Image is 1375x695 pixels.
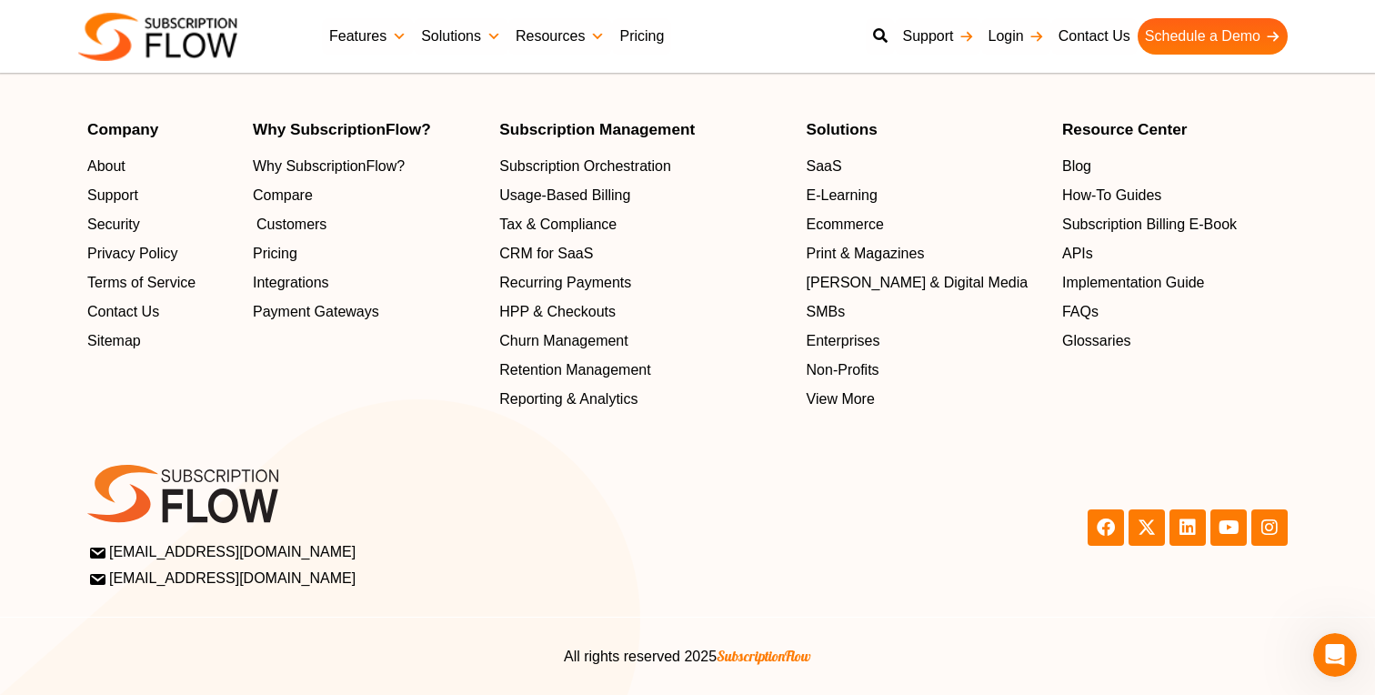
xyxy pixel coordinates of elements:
span: APIs [1062,244,1093,266]
span: [EMAIL_ADDRESS][DOMAIN_NAME] [91,568,356,589]
span: Contact Us [87,302,159,324]
a: Recurring Payments [499,273,788,295]
a: Terms of Service [87,273,235,295]
span: How-To Guides [1062,186,1161,207]
a: HPP & Checkouts [499,302,788,324]
h4: Resource Center [1062,122,1288,137]
span: Support [87,186,138,207]
a: FAQs [1062,302,1288,324]
span: Payment Gateways [253,302,379,324]
iframe: Intercom live chat [1313,633,1357,677]
span: Tax & Compliance [499,215,617,237]
span: Compare [253,186,313,207]
a: Pricing [612,18,671,55]
a: Customers [253,215,481,237]
span: Integrations [253,273,329,295]
center: All rights reserved 2025 [87,645,1288,668]
span: Glossaries [1062,331,1131,353]
img: Subscriptionflow [78,13,237,61]
span: Non-Profits [807,360,879,382]
a: Subscription Billing E-Book [1062,215,1288,237]
a: APIs [1062,244,1288,266]
span: Retention Management [499,360,650,382]
span: Ecommerce [807,215,884,237]
span: SubscriptionFlow [717,647,811,665]
span: Reporting & Analytics [499,389,637,411]
a: Implementation Guide [1062,273,1288,295]
span: Blog [1062,156,1091,178]
a: Payment Gateways [253,302,481,324]
a: View More [807,389,1044,411]
a: Churn Management [499,331,788,353]
a: Contact Us [87,302,235,324]
a: CRM for SaaS [499,244,788,266]
span: Sitemap [87,331,141,353]
a: Solutions [414,18,508,55]
h4: Why SubscriptionFlow? [253,122,481,137]
a: [EMAIL_ADDRESS][DOMAIN_NAME] [91,541,682,563]
a: Reporting & Analytics [499,389,788,411]
span: HPP & Checkouts [499,302,616,324]
span: View More [807,389,875,411]
a: Tax & Compliance [499,215,788,237]
span: CRM for SaaS [499,244,593,266]
a: How-To Guides [1062,186,1288,207]
span: Pricing [253,244,297,266]
a: Contact Us [1051,18,1138,55]
h4: Subscription Management [499,122,788,137]
span: E-Learning [807,186,878,207]
a: Features [322,18,414,55]
span: Why SubscriptionFlow? [253,156,405,178]
a: Support [87,186,235,207]
span: [PERSON_NAME] & Digital Media [807,273,1029,295]
span: Print & Magazines [807,244,925,266]
a: Retention Management [499,360,788,382]
a: SaaS [807,156,1044,178]
span: Subscription Orchestration [499,156,671,178]
a: Non-Profits [807,360,1044,382]
a: Privacy Policy [87,244,235,266]
a: Resources [508,18,612,55]
span: Enterprises [807,331,880,353]
a: Login [981,18,1051,55]
a: Sitemap [87,331,235,353]
a: [EMAIL_ADDRESS][DOMAIN_NAME] [91,568,682,589]
span: Recurring Payments [499,273,631,295]
a: Print & Magazines [807,244,1044,266]
span: [EMAIL_ADDRESS][DOMAIN_NAME] [91,541,356,563]
img: SF-logo [87,466,278,524]
a: Schedule a Demo [1138,18,1288,55]
a: Security [87,215,235,237]
span: Churn Management [499,331,627,353]
a: Blog [1062,156,1288,178]
span: Privacy Policy [87,244,178,266]
span: Terms of Service [87,273,196,295]
a: Pricing [253,244,481,266]
h4: Company [87,122,235,137]
a: Why SubscriptionFlow? [253,156,481,178]
a: E-Learning [807,186,1044,207]
a: Subscription Orchestration [499,156,788,178]
span: Implementation Guide [1062,273,1205,295]
span: Customers [256,215,326,237]
a: [PERSON_NAME] & Digital Media [807,273,1044,295]
span: Subscription Billing E-Book [1062,215,1237,237]
span: Usage-Based Billing [499,186,630,207]
a: SMBs [807,302,1044,324]
a: Glossaries [1062,331,1288,353]
a: Compare [253,186,481,207]
a: About [87,156,235,178]
span: FAQs [1062,302,1099,324]
a: Ecommerce [807,215,1044,237]
span: Security [87,215,140,237]
a: Usage-Based Billing [499,186,788,207]
span: SaaS [807,156,842,178]
span: SMBs [807,302,846,324]
a: Support [895,18,980,55]
h4: Solutions [807,122,1044,137]
a: Integrations [253,273,481,295]
span: About [87,156,125,178]
a: Enterprises [807,331,1044,353]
